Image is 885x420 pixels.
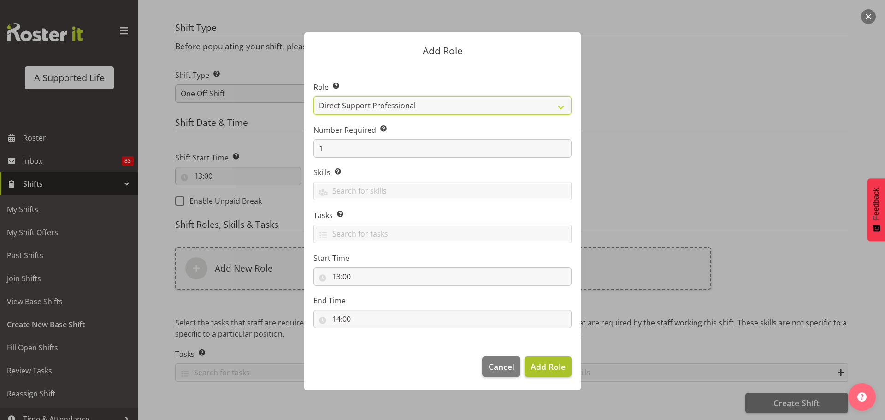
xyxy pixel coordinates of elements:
[313,210,572,221] label: Tasks
[482,356,520,377] button: Cancel
[867,178,885,241] button: Feedback - Show survey
[313,253,572,264] label: Start Time
[314,184,571,198] input: Search for skills
[313,167,572,178] label: Skills
[314,226,571,241] input: Search for tasks
[313,46,572,56] p: Add Role
[531,361,566,372] span: Add Role
[313,310,572,328] input: Click to select...
[525,356,572,377] button: Add Role
[489,361,514,373] span: Cancel
[313,267,572,286] input: Click to select...
[313,82,572,93] label: Role
[313,295,572,306] label: End Time
[313,124,572,136] label: Number Required
[857,392,867,402] img: help-xxl-2.png
[872,188,880,220] span: Feedback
